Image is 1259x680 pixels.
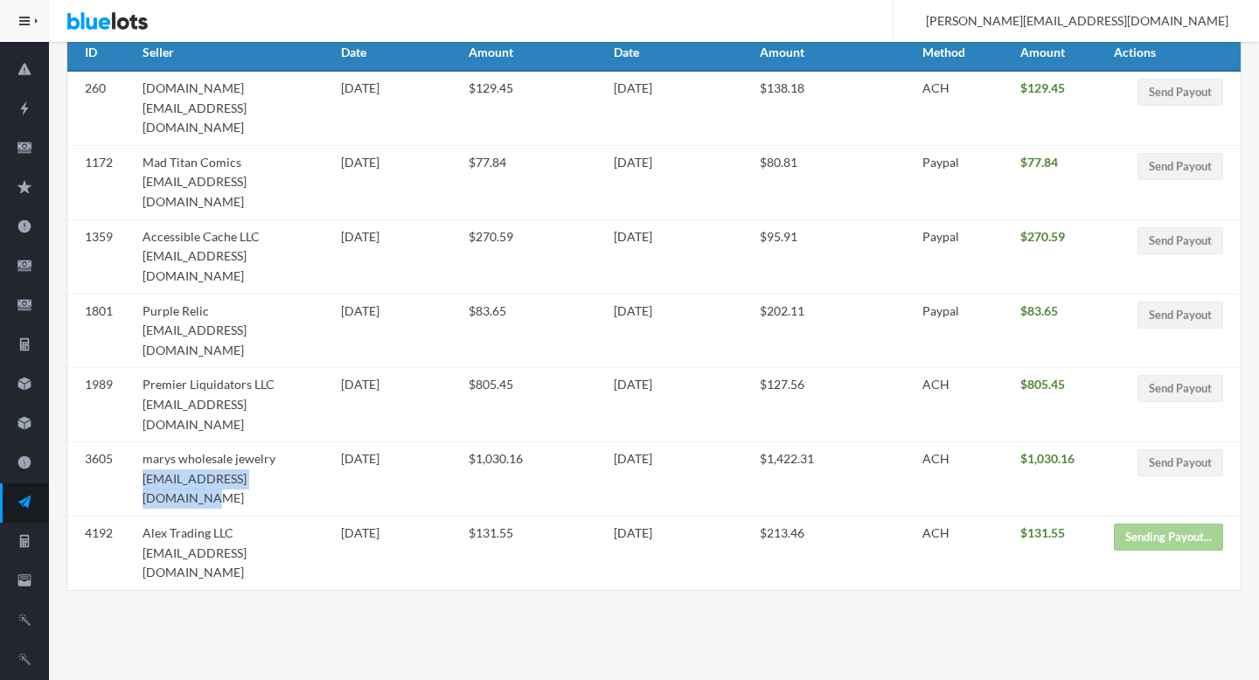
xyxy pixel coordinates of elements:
[607,71,754,145] td: [DATE]
[67,17,136,71] th: Seller ID
[1013,17,1107,71] th: Payout Amount
[462,219,607,294] td: $270.59
[67,442,136,517] td: 3605
[607,442,754,517] td: [DATE]
[462,17,607,71] th: Last Closed Invoice Amount
[1020,303,1058,318] b: $83.65
[136,17,335,71] th: Seller
[607,219,754,294] td: [DATE]
[753,368,915,442] td: $127.56
[1020,155,1058,170] b: $77.84
[136,219,335,294] td: Accessible Cache LLC [EMAIL_ADDRESS][DOMAIN_NAME]
[1020,451,1075,466] b: $1,030.16
[334,145,461,219] td: [DATE]
[67,517,136,590] td: 4192
[334,71,461,145] td: [DATE]
[915,368,1014,442] td: ACH
[753,71,915,145] td: $138.18
[334,368,461,442] td: [DATE]
[1020,80,1065,95] b: $129.45
[1020,229,1065,244] b: $270.59
[462,517,607,590] td: $131.55
[334,442,461,517] td: [DATE]
[67,145,136,219] td: 1172
[915,294,1014,368] td: Paypal
[915,442,1014,517] td: ACH
[915,17,1014,71] th: Payment Method
[607,368,754,442] td: [DATE]
[462,442,607,517] td: $1,030.16
[753,517,915,590] td: $213.46
[136,517,335,590] td: Alex Trading LLC [EMAIL_ADDRESS][DOMAIN_NAME]
[334,294,461,368] td: [DATE]
[607,294,754,368] td: [DATE]
[462,71,607,145] td: $129.45
[1107,17,1241,71] th: Actions
[915,517,1014,590] td: ACH
[1020,525,1065,540] b: $131.55
[753,145,915,219] td: $80.81
[753,219,915,294] td: $95.91
[334,517,461,590] td: [DATE]
[753,17,915,71] th: Last Successful Payout Amount
[136,145,335,219] td: Mad Titan Comics [EMAIL_ADDRESS][DOMAIN_NAME]
[607,517,754,590] td: [DATE]
[915,71,1014,145] td: ACH
[136,442,335,517] td: marys wholesale jewelry [EMAIL_ADDRESS][DOMAIN_NAME]
[607,17,754,71] th: Last Successful Payout Date
[1020,377,1065,392] b: $805.45
[67,219,136,294] td: 1359
[136,368,335,442] td: Premier Liquidators LLC [EMAIL_ADDRESS][DOMAIN_NAME]
[67,294,136,368] td: 1801
[334,17,461,71] th: Last Closed Invoice Date
[753,294,915,368] td: $202.11
[607,145,754,219] td: [DATE]
[915,145,1014,219] td: Paypal
[136,71,335,145] td: [DOMAIN_NAME] [EMAIL_ADDRESS][DOMAIN_NAME]
[462,368,607,442] td: $805.45
[915,219,1014,294] td: Paypal
[462,294,607,368] td: $83.65
[334,219,461,294] td: [DATE]
[753,442,915,517] td: $1,422.31
[67,71,136,145] td: 260
[67,368,136,442] td: 1989
[136,294,335,368] td: Purple Relic [EMAIL_ADDRESS][DOMAIN_NAME]
[907,13,1228,28] span: [PERSON_NAME][EMAIL_ADDRESS][DOMAIN_NAME]
[462,145,607,219] td: $77.84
